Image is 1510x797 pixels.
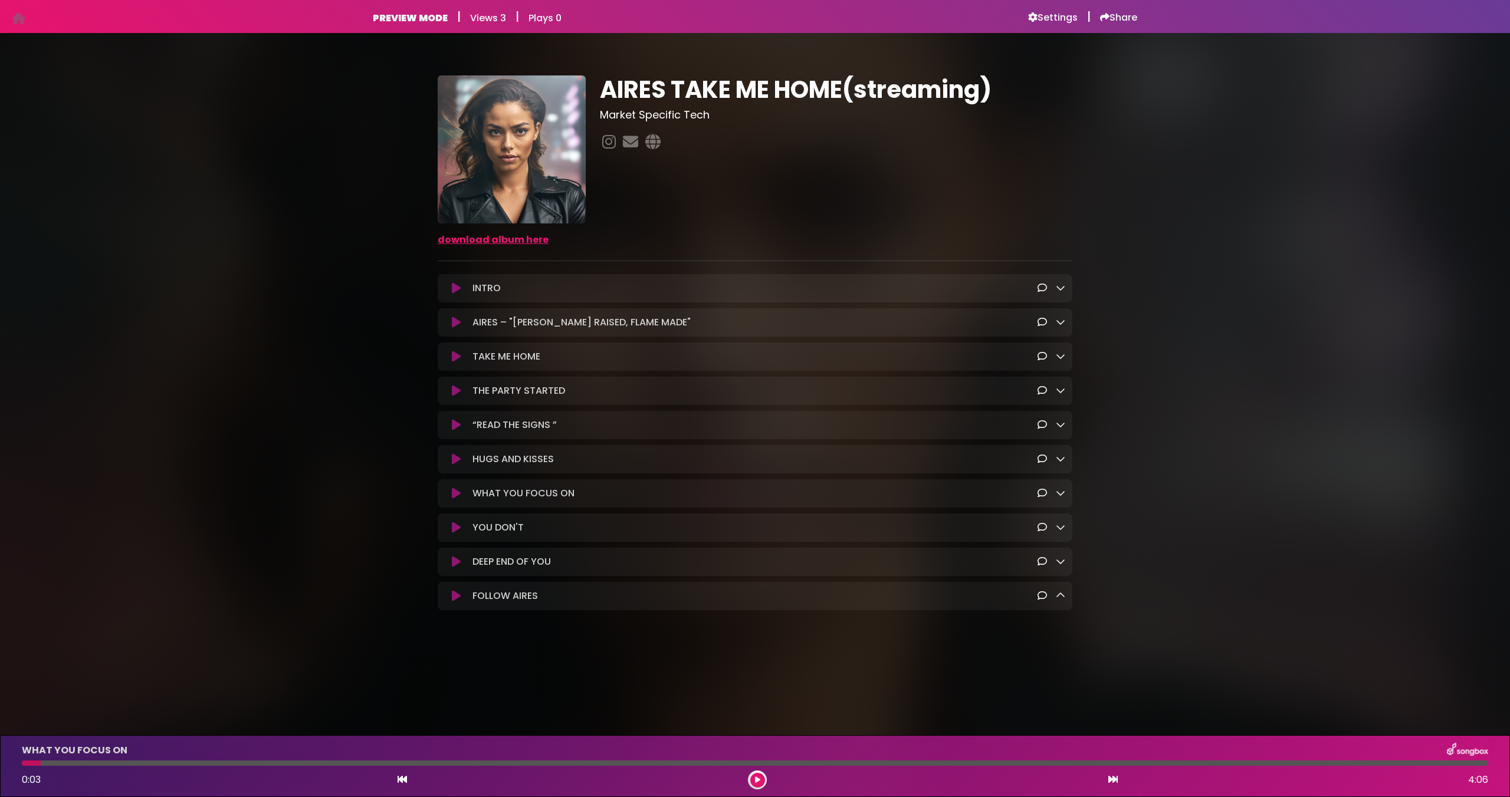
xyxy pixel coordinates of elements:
p: WHAT YOU FOCUS ON [472,486,575,500]
p: FOLLOW AIRES [472,589,538,603]
h5: | [516,9,519,24]
p: AIRES – "[PERSON_NAME] RAISED, FLAME MADE" [472,315,691,330]
p: “READ THE SIGNS ” [472,418,557,432]
p: THE PARTY STARTED [472,384,565,398]
a: download album here [438,233,549,246]
p: HUGS AND KISSES [472,452,554,466]
h6: Plays 0 [528,12,562,24]
p: YOU DON'T [472,521,524,535]
a: Share [1100,12,1137,24]
a: Settings [1028,12,1078,24]
h6: PREVIEW MODE [373,12,448,24]
p: DEEP END OF YOU [472,555,551,569]
img: nY8tuuUUROaZ0ycu6YtA [438,75,586,223]
p: INTRO [472,281,501,295]
p: TAKE ME HOME [472,350,540,364]
h1: AIRES TAKE ME HOME(streaming) [600,75,1072,104]
h3: Market Specific Tech [600,108,1072,121]
h5: | [1087,9,1091,24]
h5: | [457,9,461,24]
h6: Views 3 [470,12,506,24]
